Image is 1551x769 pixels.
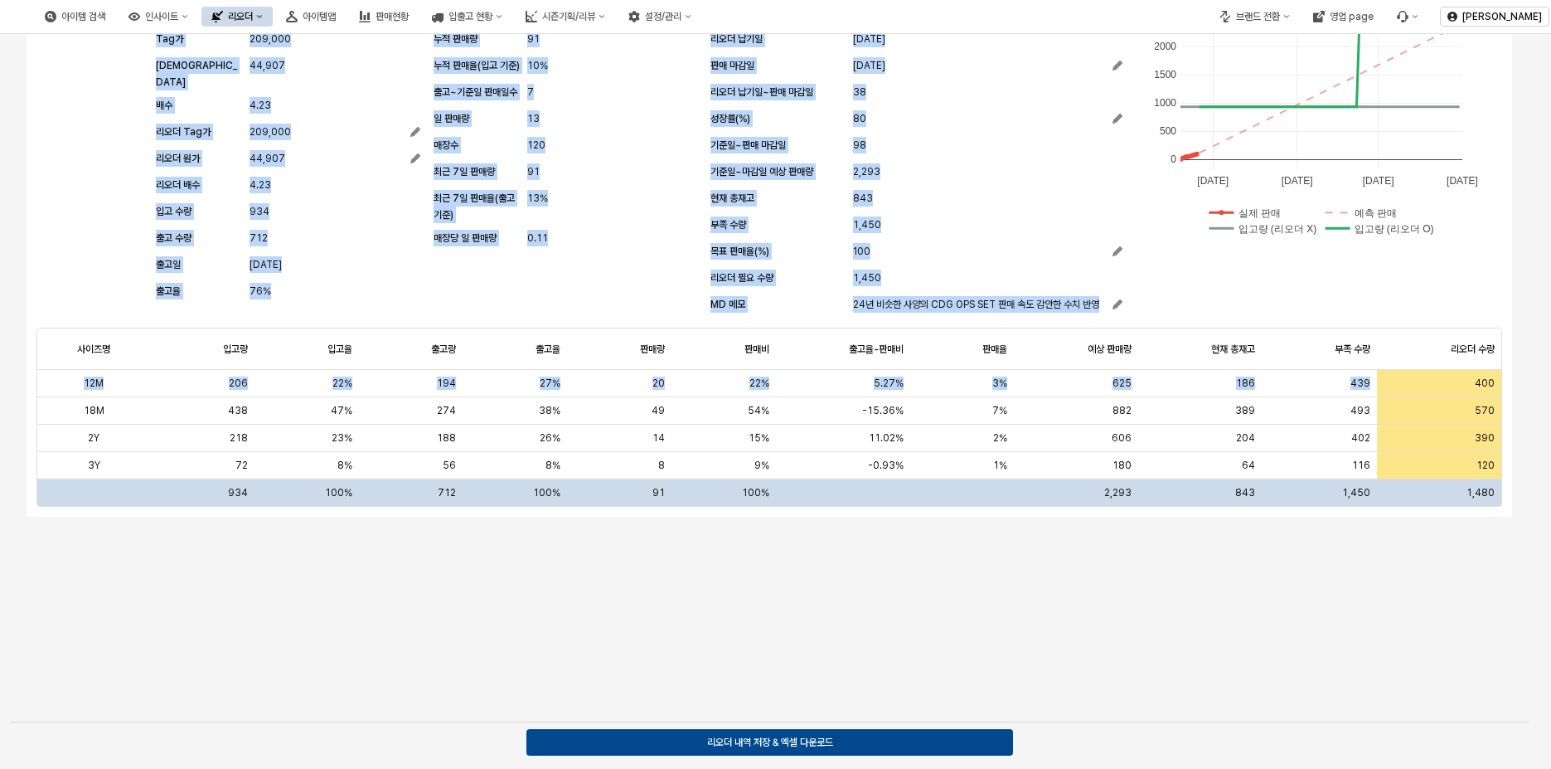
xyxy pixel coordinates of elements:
[250,177,271,193] span: 4.23
[710,219,746,231] span: 부족 수량
[156,126,211,138] span: 리오더 Tag가
[1242,459,1255,472] span: 64
[1352,459,1370,472] span: 116
[853,109,1122,129] button: 80
[1236,431,1255,445] span: 204
[156,33,183,45] span: Tag가
[710,299,745,310] span: MD 메모
[235,459,248,472] span: 72
[853,137,866,153] span: 98
[1462,10,1542,23] p: [PERSON_NAME]
[540,377,560,390] span: 27%
[434,33,477,45] span: 누적 판매량
[434,86,517,98] span: 출고~기준일 판매일수
[156,206,191,217] span: 입고 수량
[652,404,665,417] span: 49
[652,431,665,445] span: 14
[533,487,560,499] span: 100%
[1351,431,1370,445] span: 402
[539,404,560,417] span: 38%
[542,11,595,22] div: 시즌기획/리뷰
[434,113,469,124] span: 일 판매량
[710,113,750,124] span: 성장률(%)
[710,166,813,178] span: 기준일~마감일 예상 판매량
[749,377,769,390] span: 22%
[645,11,681,22] div: 설정/관리
[223,342,248,355] span: 입고량
[1112,377,1132,390] span: 625
[1112,431,1132,445] span: 606
[754,459,769,472] span: 9%
[536,342,560,355] span: 출고율
[35,7,115,27] div: 아이템 검색
[327,342,352,355] span: 입고율
[710,246,769,257] span: 목표 판매율(%)
[1350,377,1370,390] span: 439
[652,487,665,499] span: 91
[276,7,346,27] button: 아이템맵
[1088,342,1132,355] span: 예상 판매량
[119,7,198,27] button: 인사이트
[1466,487,1495,499] span: 1,480
[349,7,419,27] button: 판매현황
[710,60,754,71] span: 판매 마감일
[1236,377,1255,390] span: 186
[853,57,885,74] span: [DATE]
[229,377,248,390] span: 206
[853,190,873,207] span: 843
[228,11,253,22] div: 리오더
[61,11,105,22] div: 아이템 검색
[869,431,904,445] span: 11.02%
[156,60,237,88] span: [DEMOGRAPHIC_DATA]
[303,11,336,22] div: 아이템맵
[228,404,248,417] span: 438
[1112,459,1132,472] span: 180
[422,7,512,27] button: 입출고 현황
[853,217,881,233] span: 1,450
[438,487,456,499] span: 712
[1303,7,1384,27] button: 영업 page
[448,11,492,22] div: 입출고 현황
[742,487,769,499] span: 100%
[1211,342,1255,355] span: 현재 총재고
[156,232,191,244] span: 출고 수량
[849,342,904,355] span: 출고율-판매비
[434,166,495,178] span: 최근 7일 판매량
[1335,342,1370,355] span: 부족 수량
[1235,404,1255,417] span: 389
[156,285,181,297] span: 출고율
[527,84,534,100] span: 7
[527,190,548,207] span: 13%
[228,487,248,499] span: 934
[516,7,615,27] button: 시즌기획/리뷰
[992,377,1007,390] span: 3%
[437,377,456,390] span: 194
[331,404,352,417] span: 47%
[1209,7,1300,27] button: 브랜드 전환
[707,736,833,749] p: 리오더 내역 저장 & 엑셀 다운로드
[527,163,540,180] span: 91
[1475,404,1495,417] span: 570
[88,431,99,445] span: 2Y
[618,7,701,27] button: 설정/관리
[710,139,786,151] span: 기준일~판매 마감일
[434,232,497,244] span: 매장당 일 판매량
[853,84,866,100] span: 38
[84,404,104,417] span: 18M
[982,342,1007,355] span: 판매율
[744,342,769,355] span: 판매비
[1235,487,1255,499] span: 843
[434,60,520,71] span: 누적 판매율(입고 기준)
[1112,404,1132,417] span: 882
[1342,487,1370,499] span: 1,450
[1475,431,1495,445] span: 390
[1451,342,1495,355] span: 리오더 수량
[156,100,172,111] span: 배수
[325,487,352,499] span: 100%
[443,459,456,472] span: 56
